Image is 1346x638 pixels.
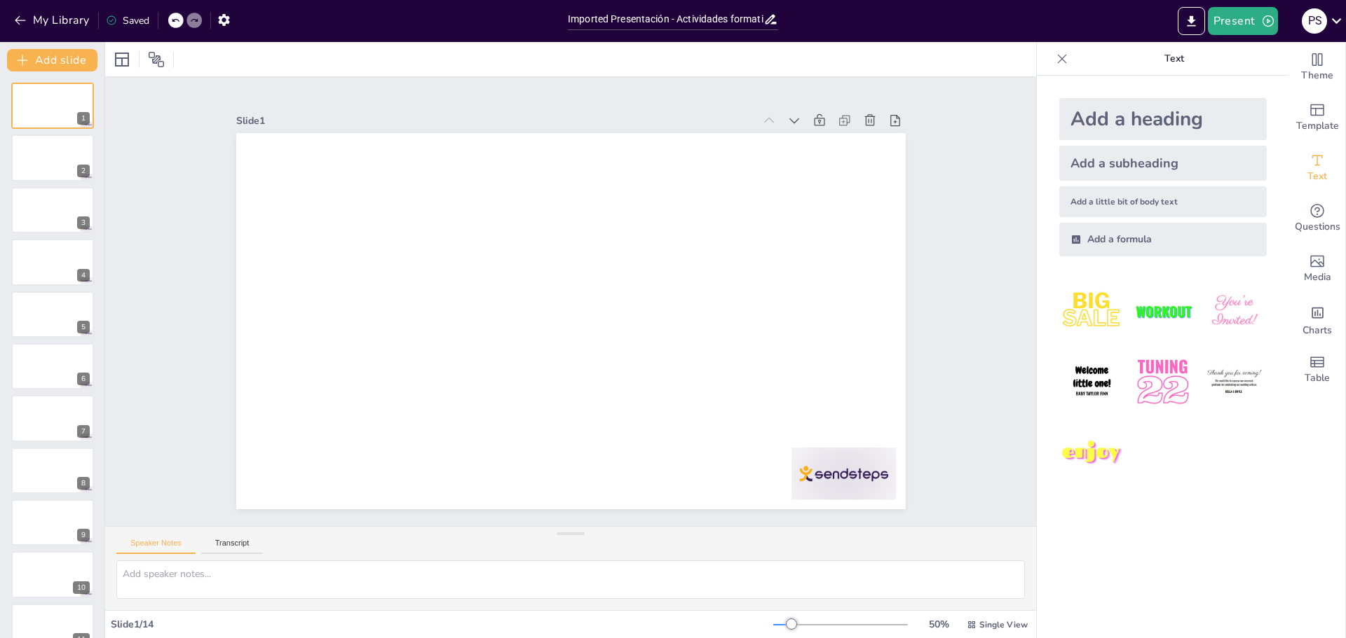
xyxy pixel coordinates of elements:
span: Questions [1295,219,1340,235]
div: 9 [11,499,94,546]
span: Position [148,51,165,68]
div: 7 [77,425,90,438]
button: Add slide [7,49,97,71]
img: 3.jpeg [1202,279,1267,344]
span: Charts [1303,323,1332,338]
div: 5 [77,321,90,333]
input: Insert title [568,9,763,29]
div: 50 % [922,618,956,631]
div: 4 [77,269,90,282]
img: 6.jpeg [1202,349,1267,415]
div: 10 [11,551,94,597]
button: Export to PowerPoint [1178,7,1205,35]
button: P S [1302,7,1327,35]
div: Add charts and graphs [1289,294,1345,345]
div: 2 [11,134,94,181]
div: Slide 1 / 14 [111,618,773,631]
button: Speaker Notes [116,539,196,554]
button: My Library [11,9,95,32]
img: 5.jpeg [1130,349,1195,415]
div: Layout [111,48,133,71]
div: 2 [77,165,90,177]
div: Add a table [1289,345,1345,395]
div: 1 [11,83,94,129]
div: Add text boxes [1289,143,1345,193]
img: 2.jpeg [1130,279,1195,344]
span: Media [1304,270,1331,285]
div: 3 [77,216,90,229]
div: Change the overall theme [1289,42,1345,92]
div: Add images, graphics, shapes or video [1289,244,1345,294]
span: Template [1296,118,1339,134]
button: Present [1208,7,1278,35]
div: Saved [106,14,149,27]
div: 8 [77,477,90,490]
span: Theme [1301,68,1333,83]
div: Add a subheading [1059,146,1267,181]
img: 1.jpeg [1059,279,1124,344]
img: 7.jpeg [1059,421,1124,486]
div: Add a heading [1059,98,1267,140]
div: 1 [77,112,90,125]
div: 10 [73,581,90,594]
div: 5 [11,291,94,338]
div: Add a formula [1059,223,1267,256]
div: 6 [77,373,90,385]
div: 8 [11,448,94,494]
img: 4.jpeg [1059,349,1124,415]
div: Add ready made slides [1289,92,1345,143]
div: 6 [11,343,94,389]
p: Text [1073,42,1275,76]
div: 4 [11,239,94,285]
div: 3 [11,187,94,233]
div: 9 [77,529,90,541]
span: Text [1307,169,1327,184]
div: Get real-time input from your audience [1289,193,1345,244]
button: Transcript [201,539,264,554]
div: Add a little bit of body text [1059,186,1267,217]
div: P S [1302,8,1327,34]
span: Single View [979,619,1028,630]
span: Table [1305,370,1330,386]
div: 7 [11,395,94,441]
